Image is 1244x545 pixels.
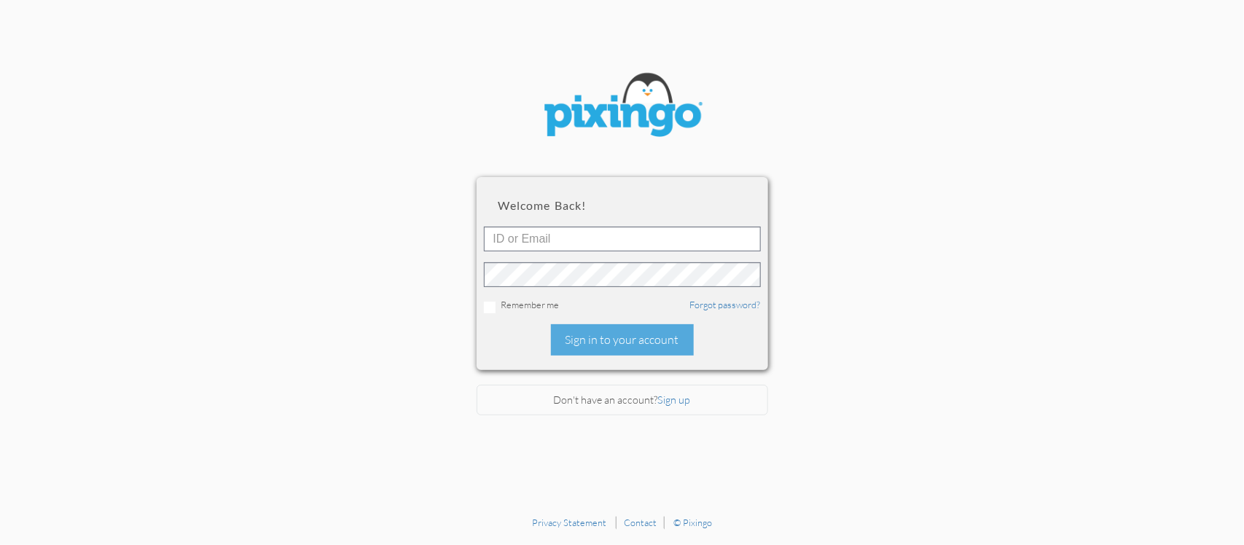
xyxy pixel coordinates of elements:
[673,517,712,528] a: © Pixingo
[535,66,710,148] img: pixingo logo
[484,227,761,251] input: ID or Email
[658,393,691,406] a: Sign up
[624,517,657,528] a: Contact
[477,385,768,416] div: Don't have an account?
[551,324,694,356] div: Sign in to your account
[498,199,746,212] h2: Welcome back!
[484,298,761,313] div: Remember me
[532,517,606,528] a: Privacy Statement
[690,299,761,310] a: Forgot password?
